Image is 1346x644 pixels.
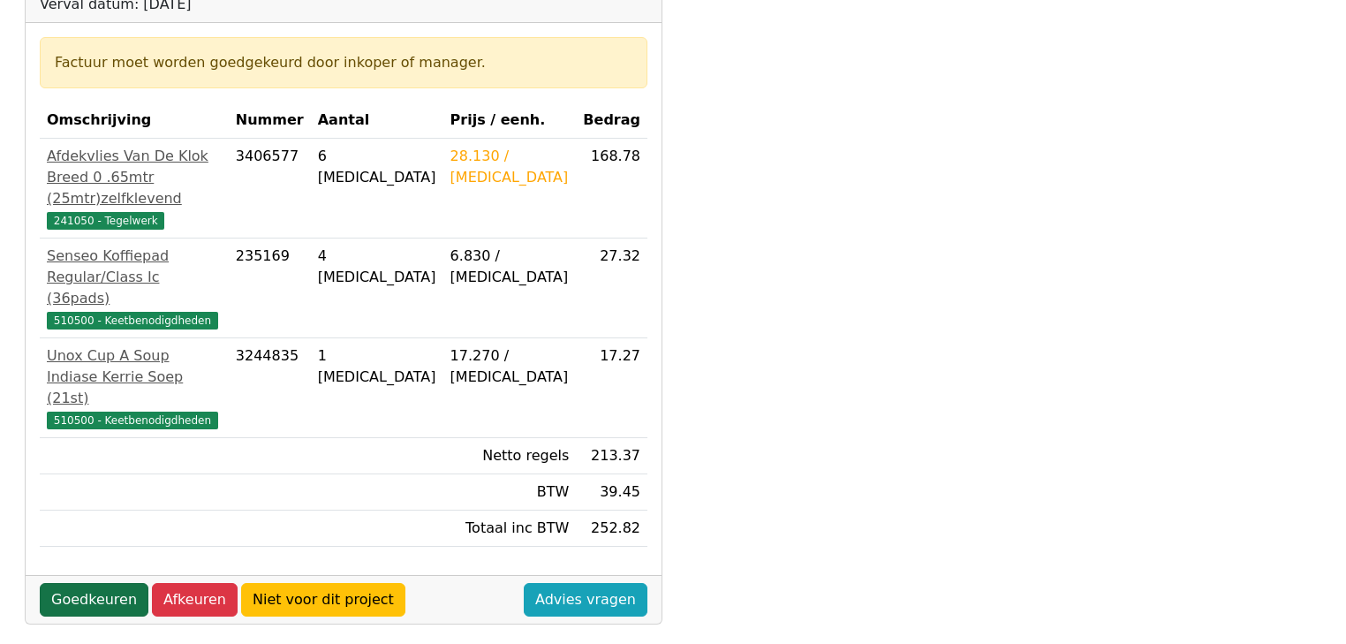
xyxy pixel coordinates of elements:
[443,102,577,139] th: Prijs / eenh.
[450,246,570,288] div: 6.830 / [MEDICAL_DATA]
[55,52,632,73] div: Factuur moet worden goedgekeurd door inkoper of manager.
[450,146,570,188] div: 28.130 / [MEDICAL_DATA]
[40,583,148,617] a: Goedkeuren
[229,139,311,239] td: 3406577
[576,139,647,239] td: 168.78
[443,511,577,547] td: Totaal inc BTW
[318,146,436,188] div: 6 [MEDICAL_DATA]
[318,246,436,288] div: 4 [MEDICAL_DATA]
[152,583,238,617] a: Afkeuren
[443,438,577,474] td: Netto regels
[229,102,311,139] th: Nummer
[576,338,647,438] td: 17.27
[229,239,311,338] td: 235169
[229,338,311,438] td: 3244835
[47,312,218,330] span: 510500 - Keetbenodigdheden
[47,412,218,429] span: 510500 - Keetbenodigdheden
[576,438,647,474] td: 213.37
[450,345,570,388] div: 17.270 / [MEDICAL_DATA]
[576,239,647,338] td: 27.32
[576,102,647,139] th: Bedrag
[47,146,222,231] a: Afdekvlies Van De Klok Breed 0 .65mtr (25mtr)zelfklevend241050 - Tegelwerk
[576,474,647,511] td: 39.45
[40,102,229,139] th: Omschrijving
[311,102,443,139] th: Aantal
[524,583,647,617] a: Advies vragen
[47,246,222,309] div: Senseo Koffiepad Regular/Class Ic (36pads)
[47,345,222,430] a: Unox Cup A Soup Indiase Kerrie Soep (21st)510500 - Keetbenodigdheden
[47,345,222,409] div: Unox Cup A Soup Indiase Kerrie Soep (21st)
[241,583,405,617] a: Niet voor dit project
[318,345,436,388] div: 1 [MEDICAL_DATA]
[47,212,164,230] span: 241050 - Tegelwerk
[47,246,222,330] a: Senseo Koffiepad Regular/Class Ic (36pads)510500 - Keetbenodigdheden
[576,511,647,547] td: 252.82
[443,474,577,511] td: BTW
[47,146,222,209] div: Afdekvlies Van De Klok Breed 0 .65mtr (25mtr)zelfklevend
